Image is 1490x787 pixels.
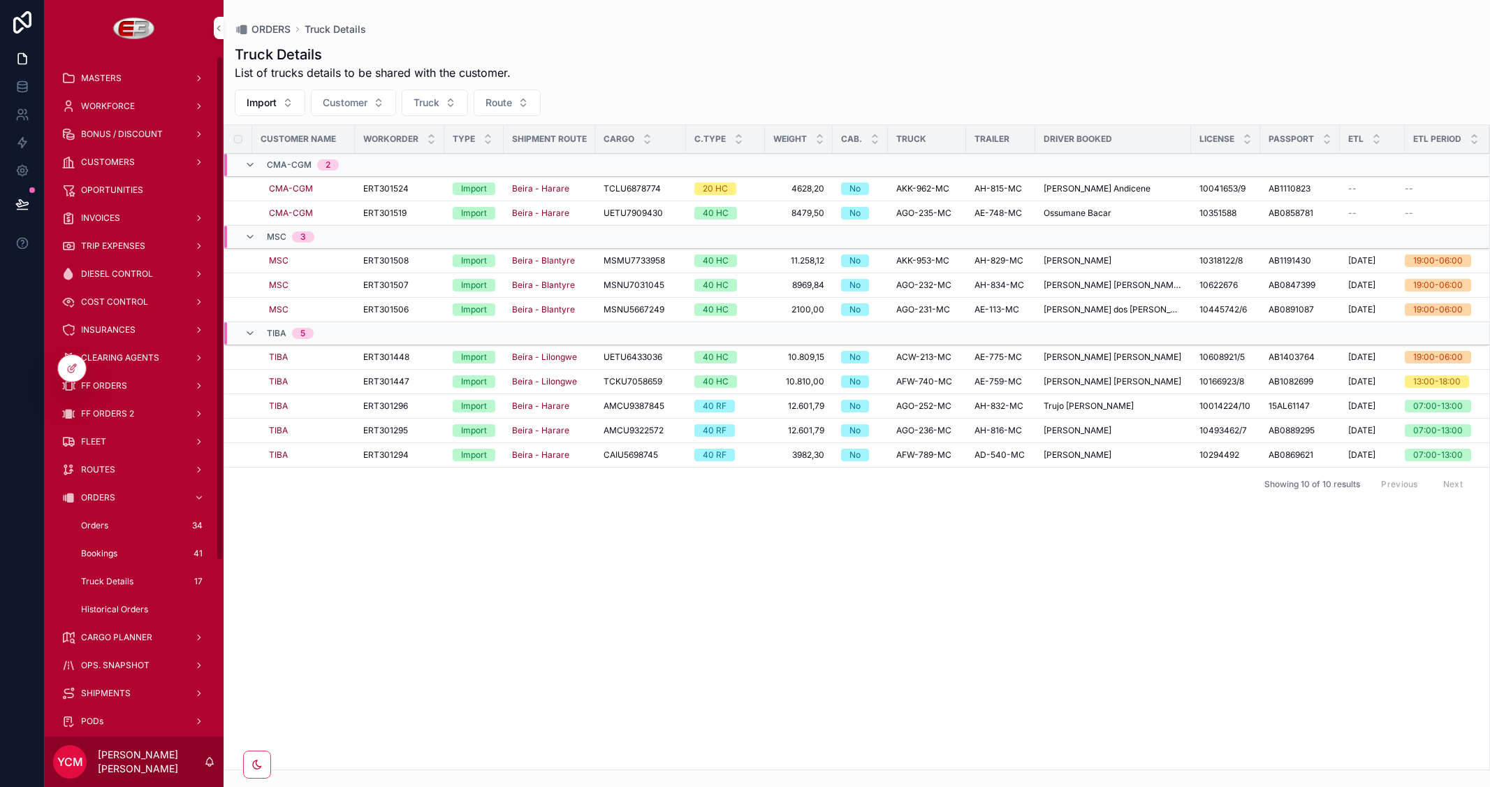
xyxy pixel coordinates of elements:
[512,449,569,461] span: Beira - Harare
[512,255,575,266] span: Beira - Blantyre
[1269,400,1310,412] span: 15AL61147
[896,280,951,291] span: AGO-232-MC
[269,280,288,291] a: MSC
[773,280,824,291] span: 8969,84
[189,545,207,562] div: 41
[363,255,409,266] span: ERT301508
[773,304,824,315] span: 2100,00
[81,436,106,447] span: FLEET
[604,352,662,363] span: UETU6433036
[53,457,215,482] a: ROUTES
[235,45,511,64] h1: Truck Details
[81,157,135,168] span: CUSTOMERS
[974,208,1022,219] span: AE-748-MC
[512,352,577,363] a: Beira - Lilongwe
[703,303,729,316] div: 40 HC
[974,376,1022,387] span: AE-759-MC
[1348,376,1375,387] span: [DATE]
[1199,376,1244,387] span: 10166923/8
[311,89,396,116] button: Select Button
[1413,424,1463,437] div: 07:00-13:00
[305,22,366,36] a: Truck Details
[247,96,277,110] span: Import
[70,513,215,538] a: Orders34
[1044,280,1183,291] span: [PERSON_NAME] [PERSON_NAME] [PERSON_NAME]
[1199,208,1236,219] span: 10351588
[269,208,313,219] span: CMA-CGM
[269,183,313,194] a: CMA-CGM
[896,304,950,315] span: AGO-231-MC
[363,133,418,145] span: Workorder
[485,96,512,110] span: Route
[974,255,1023,266] span: AH-829-MC
[461,303,487,316] div: Import
[703,449,726,461] div: 40 RF
[1044,376,1181,387] span: [PERSON_NAME] [PERSON_NAME]
[53,401,215,426] a: FF ORDERS 2
[53,122,215,147] a: BONUS / DISCOUNT
[896,183,949,194] span: AKK-962-MC
[512,183,569,194] span: Beira - Harare
[70,597,215,622] a: Historical Orders
[81,660,149,671] span: OPS. SNAPSHOT
[45,56,224,737] div: scrollable content
[53,150,215,175] a: CUSTOMERS
[363,304,409,315] span: ERT301506
[1044,304,1183,315] span: [PERSON_NAME] dos [PERSON_NAME]
[1269,376,1313,387] span: AB1082699
[974,133,1009,145] span: Trailer
[1269,183,1310,194] span: AB1110823
[773,255,824,266] span: 11.258,12
[773,208,824,219] span: 8479,50
[841,133,862,145] span: Cab.
[703,375,729,388] div: 40 HC
[703,207,729,219] div: 40 HC
[896,425,951,436] span: AGO-236-MC
[461,424,487,437] div: Import
[81,324,136,335] span: INSURANCES
[703,424,726,437] div: 40 RF
[512,400,569,412] a: Beira - Harare
[81,464,115,475] span: ROUTES
[269,352,288,363] a: TIBA
[1199,280,1238,291] span: 10622676
[1348,304,1375,315] span: [DATE]
[269,304,288,315] span: MSC
[81,129,163,140] span: BONUS / DISCOUNT
[363,449,409,461] span: ERT301294
[773,183,824,194] span: 4628,20
[267,328,286,339] span: TIBA
[53,625,215,650] a: CARGO PLANNER
[1269,133,1314,145] span: Passport
[604,208,663,219] span: UETU7909430
[1199,425,1247,436] span: 10493462/7
[974,183,1022,194] span: AH-815-MC
[1269,304,1314,315] span: AB0891087
[269,449,288,461] a: TIBA
[53,373,215,398] a: FF ORDERS
[53,289,215,315] a: COST CONTROL
[974,400,1023,412] span: AH-832-MC
[326,159,330,171] div: 2
[512,376,577,387] a: Beira - Lilongwe
[235,89,305,116] button: Select Button
[1199,133,1234,145] span: License
[1199,304,1247,315] span: 10445742/6
[188,517,207,534] div: 34
[1269,255,1311,266] span: AB1191430
[849,254,861,267] div: No
[1044,183,1151,194] span: [PERSON_NAME] Andicene
[53,429,215,454] a: FLEET
[81,240,145,252] span: TRIP EXPENSES
[1348,133,1364,145] span: ETL
[974,304,1019,315] span: AE-113-MC
[81,73,122,84] span: MASTERS
[896,208,951,219] span: AGO-235-MC
[323,96,367,110] span: Customer
[1413,254,1463,267] div: 19:00-06:00
[703,254,729,267] div: 40 HC
[461,207,487,219] div: Import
